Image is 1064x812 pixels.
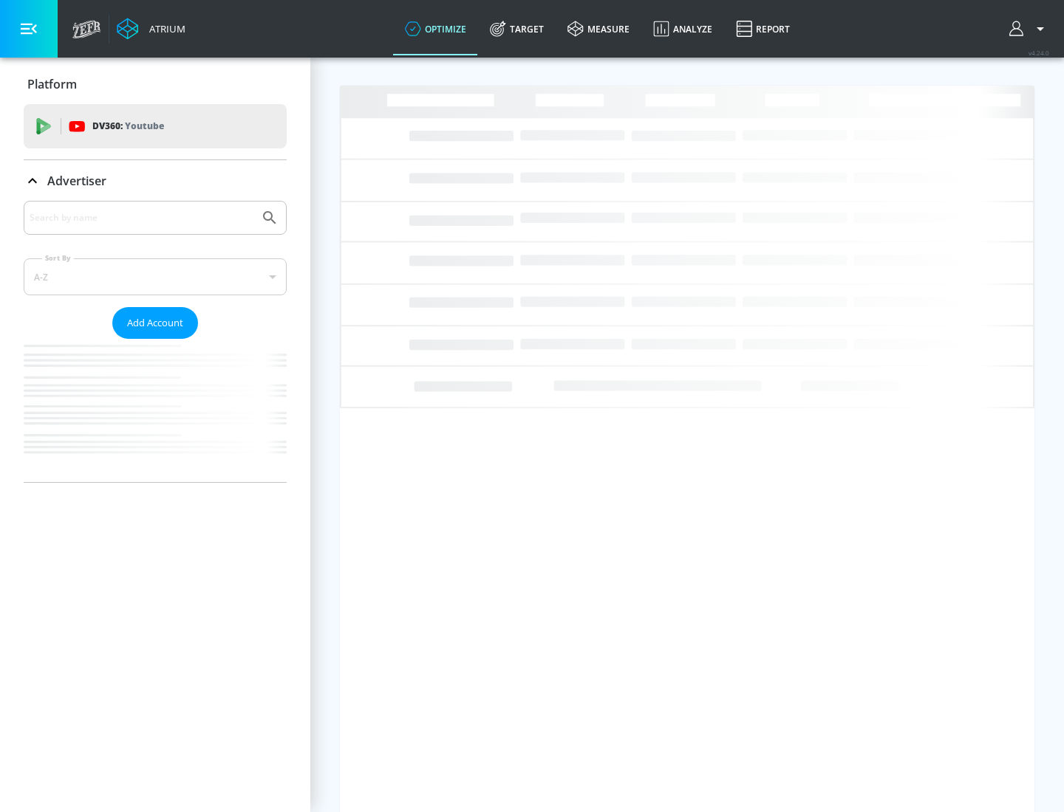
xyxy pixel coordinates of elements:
button: Add Account [112,307,198,339]
p: Youtube [125,118,164,134]
span: v 4.24.0 [1029,49,1049,57]
div: Advertiser [24,160,287,202]
p: DV360: [92,118,164,134]
a: Atrium [117,18,185,40]
label: Sort By [42,253,74,263]
a: measure [556,2,641,55]
p: Advertiser [47,173,106,189]
a: optimize [393,2,478,55]
nav: list of Advertiser [24,339,287,482]
div: Advertiser [24,201,287,482]
input: Search by name [30,208,253,227]
a: Report [724,2,802,55]
div: A-Z [24,258,287,295]
div: Atrium [143,22,185,35]
span: Add Account [127,314,183,331]
div: DV360: Youtube [24,104,287,148]
div: Platform [24,63,287,105]
a: Analyze [641,2,724,55]
p: Platform [27,76,77,92]
a: Target [478,2,556,55]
